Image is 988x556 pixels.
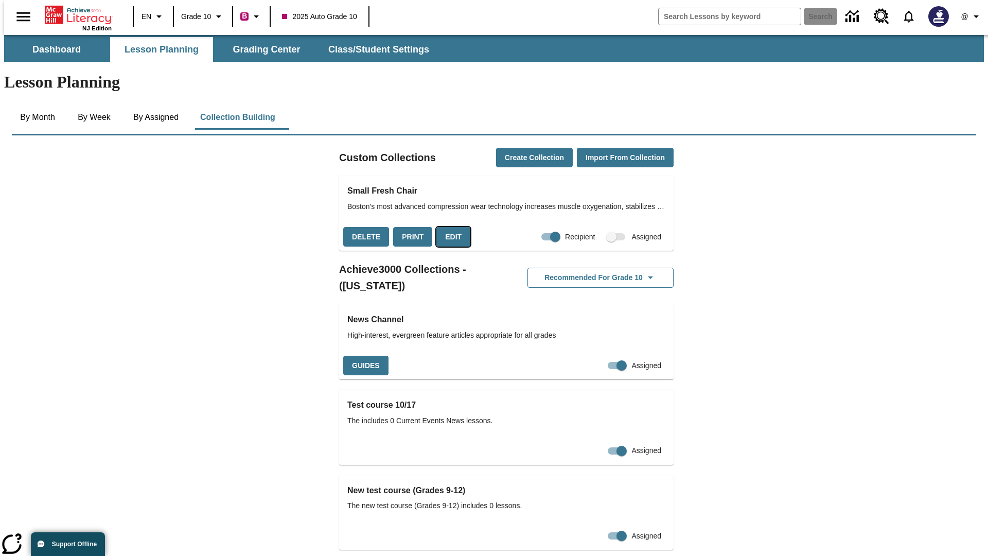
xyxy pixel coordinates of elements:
span: The includes 0 Current Events News lessons. [347,415,665,426]
button: Delete [343,227,389,247]
button: Import from Collection [577,148,674,168]
button: By Assigned [125,105,187,130]
span: Class/Student Settings [328,44,429,56]
span: Lesson Planning [125,44,199,56]
span: Recipient [565,232,595,242]
div: SubNavbar [4,35,984,62]
span: High-interest, evergreen feature articles appropriate for all grades [347,330,665,341]
button: Grade: Grade 10, Select a grade [177,7,229,26]
span: Grading Center [233,44,300,56]
img: Avatar [928,6,949,27]
button: Edit [436,227,470,247]
button: Print, will open in a new window [393,227,432,247]
button: Guides [343,356,389,376]
button: Boost Class color is violet red. Change class color [236,7,267,26]
span: Assigned [631,445,661,456]
button: Dashboard [5,37,108,62]
button: By Week [68,105,120,130]
h3: New test course (Grades 9-12) [347,483,665,498]
button: Language: EN, Select a language [137,7,170,26]
span: @ [961,11,968,22]
span: The new test course (Grades 9-12) includes 0 lessons. [347,500,665,511]
button: By Month [12,105,63,130]
h3: Small Fresh Chair [347,184,665,198]
span: B [242,10,247,23]
span: Assigned [631,531,661,542]
button: Support Offline [31,532,105,556]
span: Support Offline [52,541,97,548]
button: Class/Student Settings [320,37,437,62]
a: Data Center [839,3,868,31]
span: Boston's most advanced compression wear technology increases muscle oxygenation, stabilizes activ... [347,201,665,212]
button: Create Collection [496,148,573,168]
button: Open side menu [8,2,39,32]
button: Collection Building [192,105,284,130]
h3: News Channel [347,312,665,327]
div: SubNavbar [4,37,438,62]
button: Recommended for Grade 10 [527,268,674,288]
span: 2025 Auto Grade 10 [282,11,357,22]
h2: Custom Collections [339,149,436,166]
span: NJ Edition [82,25,112,31]
a: Resource Center, Will open in new tab [868,3,895,30]
button: Profile/Settings [955,7,988,26]
h2: Achieve3000 Collections - ([US_STATE]) [339,261,506,294]
span: Dashboard [32,44,81,56]
button: Grading Center [215,37,318,62]
input: search field [659,8,801,25]
h1: Lesson Planning [4,73,984,92]
h3: Test course 10/17 [347,398,665,412]
span: Assigned [631,232,661,242]
button: Lesson Planning [110,37,213,62]
div: Home [45,4,112,31]
span: EN [142,11,151,22]
span: Assigned [631,360,661,371]
button: Select a new avatar [922,3,955,30]
a: Notifications [895,3,922,30]
span: Grade 10 [181,11,211,22]
a: Home [45,5,112,25]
